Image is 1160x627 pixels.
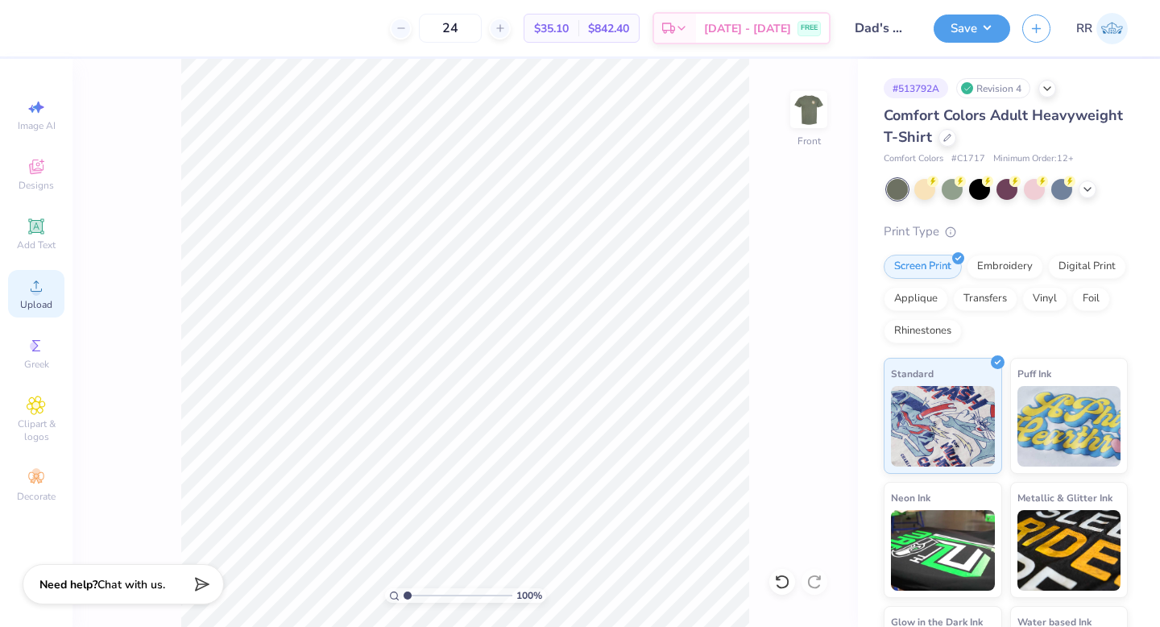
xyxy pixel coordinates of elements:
[1017,489,1112,506] span: Metallic & Glitter Ink
[1017,386,1121,467] img: Puff Ink
[1076,13,1128,44] a: RR
[884,78,948,98] div: # 513792A
[951,152,985,166] span: # C1717
[39,577,97,592] strong: Need help?
[1096,13,1128,44] img: Rigil Kent Ricardo
[1072,287,1110,311] div: Foil
[18,119,56,132] span: Image AI
[516,588,542,603] span: 100 %
[967,255,1043,279] div: Embroidery
[934,15,1010,43] button: Save
[843,12,922,44] input: Untitled Design
[884,222,1128,241] div: Print Type
[884,152,943,166] span: Comfort Colors
[1076,19,1092,38] span: RR
[588,20,629,37] span: $842.40
[891,489,930,506] span: Neon Ink
[884,106,1123,147] span: Comfort Colors Adult Heavyweight T-Shirt
[956,78,1030,98] div: Revision 4
[17,239,56,251] span: Add Text
[704,20,791,37] span: [DATE] - [DATE]
[993,152,1074,166] span: Minimum Order: 12 +
[534,20,569,37] span: $35.10
[793,93,825,126] img: Front
[884,319,962,343] div: Rhinestones
[1017,365,1051,382] span: Puff Ink
[891,510,995,591] img: Neon Ink
[17,490,56,503] span: Decorate
[953,287,1017,311] div: Transfers
[419,14,482,43] input: – –
[884,287,948,311] div: Applique
[884,255,962,279] div: Screen Print
[797,134,821,148] div: Front
[97,577,165,592] span: Chat with us.
[8,417,64,443] span: Clipart & logos
[24,358,49,371] span: Greek
[801,23,818,34] span: FREE
[1022,287,1067,311] div: Vinyl
[19,179,54,192] span: Designs
[891,365,934,382] span: Standard
[1048,255,1126,279] div: Digital Print
[891,386,995,467] img: Standard
[20,298,52,311] span: Upload
[1017,510,1121,591] img: Metallic & Glitter Ink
